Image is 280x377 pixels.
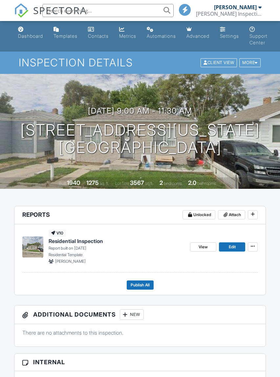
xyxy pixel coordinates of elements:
div: Client View [201,58,237,67]
a: Templates [51,24,80,42]
a: Metrics [117,24,139,42]
span: Built [59,181,66,186]
h1: Inspection Details [19,57,261,68]
span: sq. ft. [100,181,109,186]
a: Automations (Basic) [144,24,179,42]
p: There are no attachments to this inspection. [22,329,258,336]
h3: [DATE] 9:00 am - 11:30 am [88,106,192,115]
div: 3567 [130,179,144,186]
div: Templates [54,33,77,39]
h1: [STREET_ADDRESS][US_STATE] [GEOGRAPHIC_DATA] [20,122,260,156]
div: Automations [147,33,176,39]
span: SPECTORA [33,3,87,17]
div: Dashboard [18,33,43,39]
div: 1275 [86,179,99,186]
h3: Internal [14,354,266,371]
div: 2.0 [188,179,196,186]
a: Contacts [85,24,111,42]
img: The Best Home Inspection Software - Spectora [14,3,29,18]
input: Search everything... [42,4,174,17]
div: 2 [160,179,163,186]
span: bathrooms [197,181,216,186]
span: bedrooms [164,181,182,186]
div: Lonetree Inspections and Repair [196,11,262,17]
div: Metrics [119,33,136,39]
div: Advanced [186,33,209,39]
div: More [239,58,261,67]
a: Support Center [247,24,270,49]
div: 1940 [67,179,80,186]
a: Client View [200,60,239,65]
div: [PERSON_NAME] [214,4,257,11]
div: Settings [220,33,239,39]
span: sq.ft. [145,181,153,186]
h3: Additional Documents [14,305,266,324]
a: Dashboard [15,24,46,42]
a: Advanced [184,24,212,42]
div: Contacts [88,33,109,39]
a: Settings [217,24,242,42]
span: Lot Size [115,181,129,186]
div: New [120,309,144,320]
a: SPECTORA [14,9,87,23]
div: Support Center [249,33,268,45]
